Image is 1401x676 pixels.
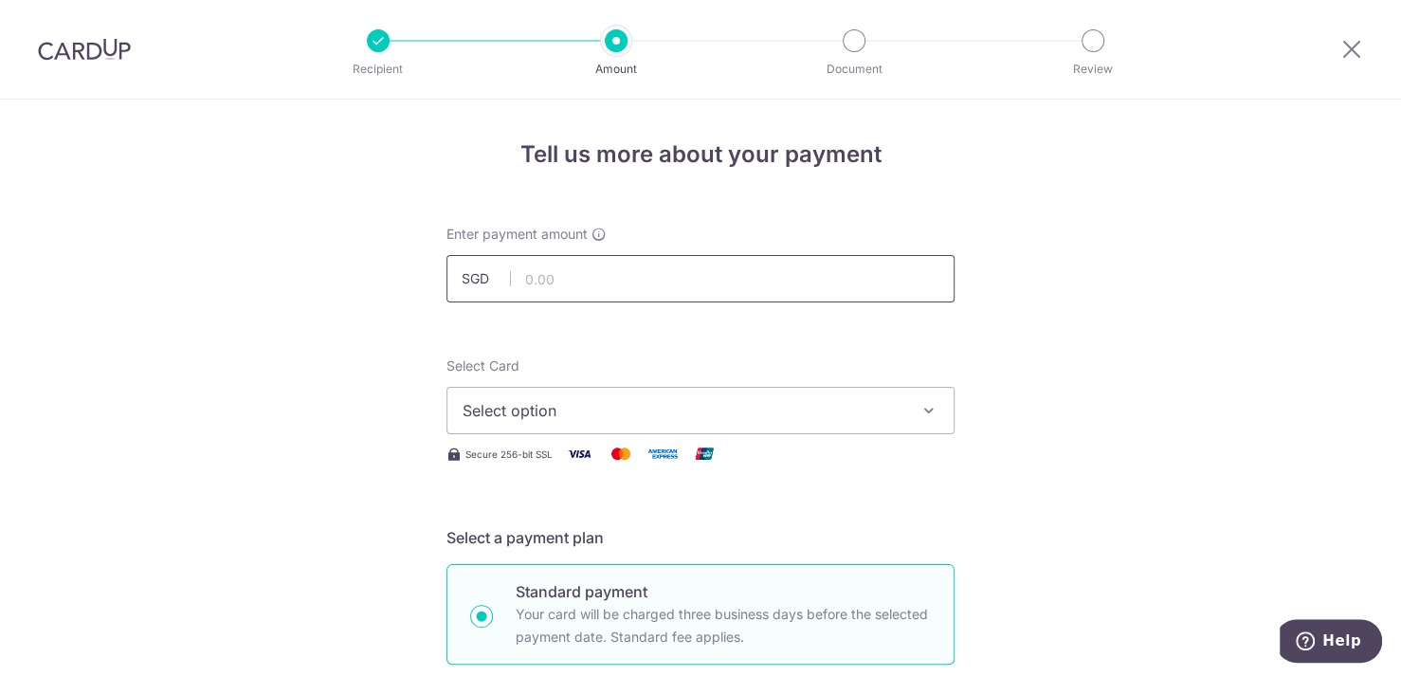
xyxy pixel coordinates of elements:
p: Review [1023,60,1163,79]
p: Amount [546,60,686,79]
h4: Tell us more about your payment [446,137,955,172]
span: Secure 256-bit SSL [465,447,553,462]
span: translation missing: en.payables.payment_networks.credit_card.summary.labels.select_card [446,357,519,374]
p: Your card will be charged three business days before the selected payment date. Standard fee appl... [516,603,931,649]
p: Document [784,60,924,79]
p: Recipient [308,60,448,79]
button: Select option [446,387,955,434]
iframe: Opens a widget where you can find more information [1280,619,1382,667]
input: 0.00 [446,255,955,302]
h5: Select a payment plan [446,526,955,549]
img: CardUp [38,38,131,61]
img: Mastercard [602,442,640,466]
span: Select option [463,399,904,422]
img: Union Pay [685,442,723,466]
p: Standard payment [516,580,931,603]
img: American Express [644,442,682,466]
img: Visa [560,442,598,466]
span: Enter payment amount [446,225,588,244]
span: SGD [462,269,511,288]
